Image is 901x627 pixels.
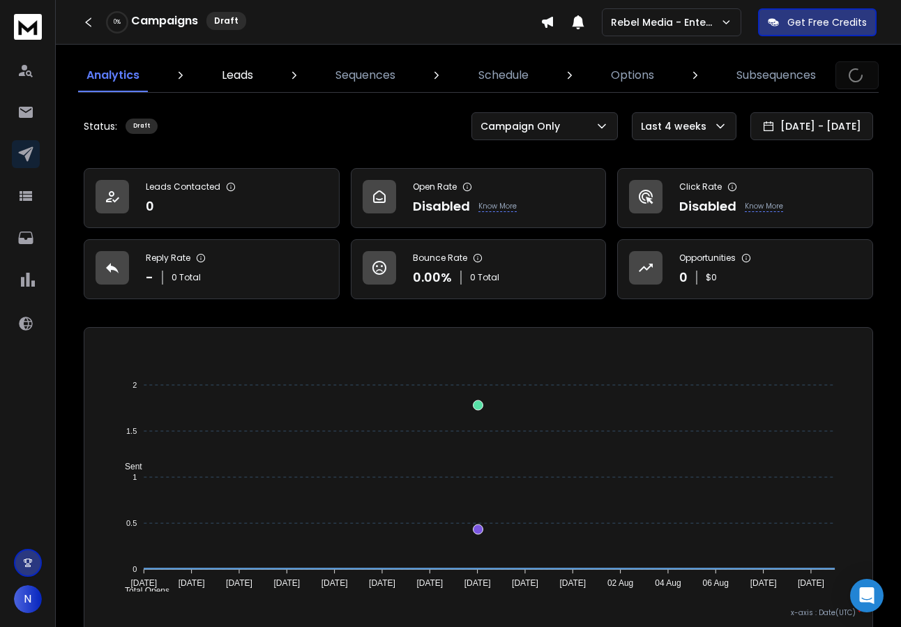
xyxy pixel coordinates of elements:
[787,15,867,29] p: Get Free Credits
[464,578,491,588] tspan: [DATE]
[679,197,736,216] p: Disabled
[206,12,246,30] div: Draft
[470,272,499,283] p: 0 Total
[478,201,517,212] p: Know More
[78,59,148,92] a: Analytics
[470,59,537,92] a: Schedule
[84,239,340,299] a: Reply Rate-0 Total
[133,381,137,389] tspan: 2
[227,578,253,588] tspan: [DATE]
[413,197,470,216] p: Disabled
[114,462,142,471] span: Sent
[611,15,720,29] p: Rebel Media - Enterprise
[327,59,404,92] a: Sequences
[126,427,137,435] tspan: 1.5
[417,578,444,588] tspan: [DATE]
[798,578,824,588] tspan: [DATE]
[706,272,717,283] p: $ 0
[703,578,729,588] tspan: 06 Aug
[641,119,712,133] p: Last 4 weeks
[603,59,662,92] a: Options
[321,578,348,588] tspan: [DATE]
[850,579,884,612] div: Open Intercom Messenger
[513,578,539,588] tspan: [DATE]
[617,239,873,299] a: Opportunities0$0
[146,252,190,264] p: Reply Rate
[745,201,783,212] p: Know More
[146,181,220,192] p: Leads Contacted
[413,252,467,264] p: Bounce Rate
[335,67,395,84] p: Sequences
[131,13,198,29] h1: Campaigns
[126,119,158,134] div: Draft
[222,67,253,84] p: Leads
[133,473,137,481] tspan: 1
[560,578,586,588] tspan: [DATE]
[750,578,777,588] tspan: [DATE]
[617,168,873,228] a: Click RateDisabledKnow More
[172,272,201,283] p: 0 Total
[607,578,633,588] tspan: 02 Aug
[14,585,42,613] button: N
[478,67,529,84] p: Schedule
[736,67,816,84] p: Subsequences
[126,519,137,527] tspan: 0.5
[86,67,139,84] p: Analytics
[179,578,205,588] tspan: [DATE]
[114,18,121,27] p: 0 %
[413,268,452,287] p: 0.00 %
[133,565,137,573] tspan: 0
[351,168,607,228] a: Open RateDisabledKnow More
[131,578,158,588] tspan: [DATE]
[213,59,262,92] a: Leads
[728,59,824,92] a: Subsequences
[750,112,873,140] button: [DATE] - [DATE]
[413,181,457,192] p: Open Rate
[679,252,736,264] p: Opportunities
[14,14,42,40] img: logo
[758,8,877,36] button: Get Free Credits
[274,578,301,588] tspan: [DATE]
[84,119,117,133] p: Status:
[656,578,681,588] tspan: 04 Aug
[146,197,154,216] p: 0
[96,607,861,618] p: x-axis : Date(UTC)
[611,67,654,84] p: Options
[679,181,722,192] p: Click Rate
[480,119,566,133] p: Campaign Only
[146,268,153,287] p: -
[370,578,396,588] tspan: [DATE]
[351,239,607,299] a: Bounce Rate0.00%0 Total
[114,586,169,596] span: Total Opens
[84,168,340,228] a: Leads Contacted0
[679,268,688,287] p: 0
